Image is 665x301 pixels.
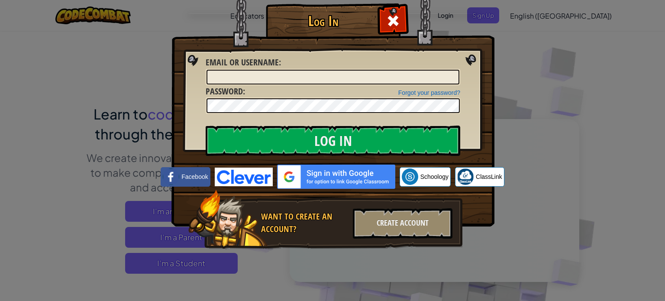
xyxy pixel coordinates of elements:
h1: Log In [268,13,378,29]
img: gplus_sso_button2.svg [277,165,395,189]
img: classlink-logo-small.png [457,168,474,185]
a: Forgot your password? [398,89,460,96]
span: Email or Username [206,56,279,68]
div: Create Account [353,208,452,239]
div: Want to create an account? [261,210,348,235]
label: : [206,56,281,69]
span: Facebook [181,172,208,181]
img: clever-logo-blue.png [215,168,273,186]
input: Log In [206,126,460,156]
label: : [206,85,245,98]
span: Schoology [420,172,449,181]
span: Password [206,85,243,97]
span: ClassLink [476,172,502,181]
img: schoology.png [402,168,418,185]
img: facebook_small.png [163,168,179,185]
